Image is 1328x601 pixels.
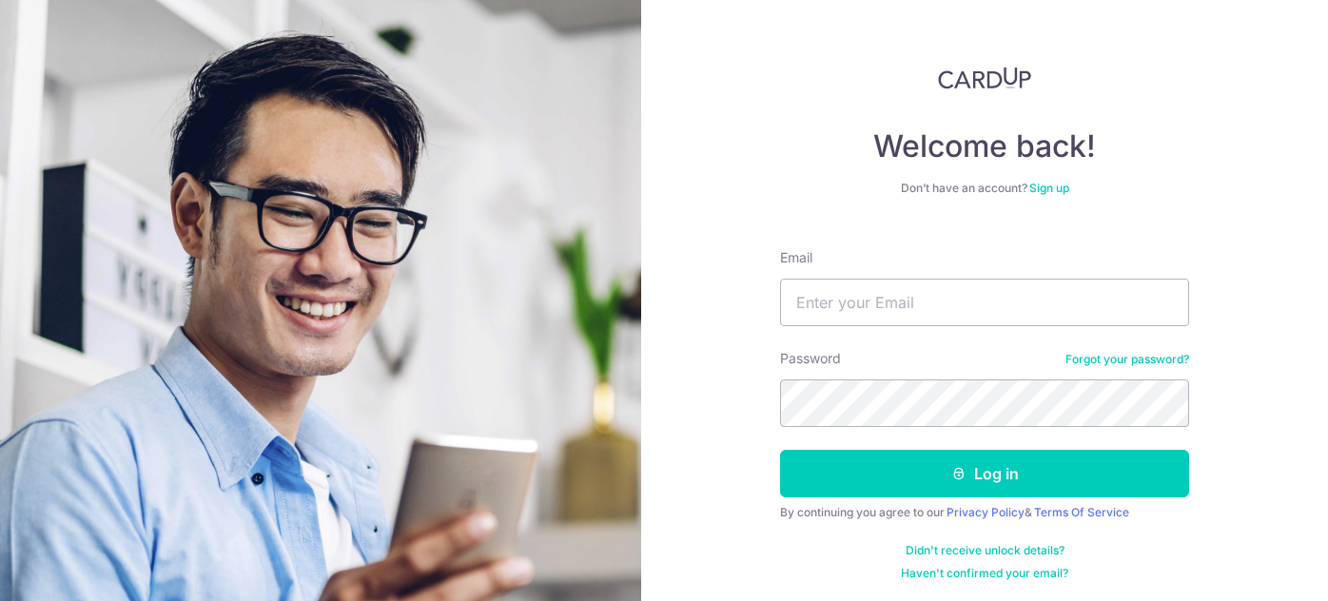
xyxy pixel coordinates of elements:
button: Log in [780,450,1189,497]
a: Didn't receive unlock details? [906,543,1064,558]
label: Password [780,349,841,368]
div: By continuing you agree to our & [780,505,1189,520]
a: Haven't confirmed your email? [901,566,1068,581]
a: Terms Of Service [1034,505,1129,519]
a: Sign up [1029,181,1069,195]
img: CardUp Logo [938,67,1031,89]
label: Email [780,248,812,267]
h4: Welcome back! [780,127,1189,165]
input: Enter your Email [780,279,1189,326]
div: Don’t have an account? [780,181,1189,196]
a: Privacy Policy [947,505,1025,519]
a: Forgot your password? [1065,352,1189,367]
